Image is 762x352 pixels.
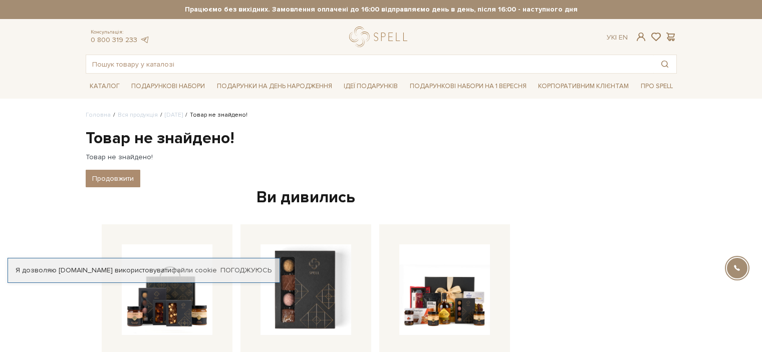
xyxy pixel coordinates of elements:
[91,29,150,36] span: Консультація:
[340,79,402,94] a: Ідеї подарунків
[220,266,272,275] a: Погоджуюсь
[213,79,336,94] a: Подарунки на День народження
[619,33,628,42] a: En
[86,111,111,119] a: Головна
[91,36,137,44] a: 0 800 319 233
[171,266,217,274] a: файли cookie
[98,187,514,208] div: Ви дивились
[86,128,526,149] h1: Товар не знайдено!
[86,153,526,162] p: Товар не знайдено!
[615,33,617,42] span: |
[349,27,412,47] a: logo
[86,170,140,187] a: Продовжити
[118,111,158,119] a: Вся продукція
[534,78,633,95] a: Корпоративним клієнтам
[140,36,150,44] a: telegram
[406,78,531,95] a: Подарункові набори на 1 Вересня
[8,266,280,275] div: Я дозволяю [DOMAIN_NAME] використовувати
[86,55,653,73] input: Пошук товару у каталозі
[183,111,247,120] li: Товар не знайдено!
[637,79,677,94] a: Про Spell
[86,5,677,14] strong: Працюємо без вихідних. Замовлення оплачені до 16:00 відправляємо день в день, після 16:00 - насту...
[86,79,124,94] a: Каталог
[607,33,628,42] div: Ук
[127,79,209,94] a: Подарункові набори
[165,111,183,119] a: [DATE]
[653,55,676,73] button: Пошук товару у каталозі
